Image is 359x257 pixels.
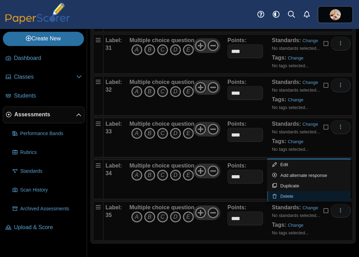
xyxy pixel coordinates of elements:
[14,73,76,81] span: Classes
[130,37,195,43] b: Multiple choice question
[157,211,168,223] i: C
[272,55,286,61] b: Tags:
[157,170,168,181] i: C
[131,128,142,139] i: A
[272,87,320,93] small: No standards selected...
[267,170,351,181] a: Add alternate response
[288,223,304,228] a: Change
[170,128,181,139] i: D
[3,32,84,46] a: Create New
[144,128,155,139] i: B
[330,120,351,134] button: More options
[267,191,351,202] a: Delete
[303,122,318,127] a: Change
[157,86,168,97] i: C
[131,86,142,97] i: A
[3,69,85,86] a: Classes
[130,163,195,169] b: Multiple choice question
[183,211,194,223] i: E
[106,121,122,127] b: Label:
[272,121,301,127] b: Standards:
[330,9,341,20] span: Jodie Wiggins
[303,80,318,85] a: Change
[3,19,72,25] a: PaperScorer
[20,168,82,175] span: Standards
[272,63,309,68] small: No tags selected...
[14,111,76,118] span: Assessments
[106,128,112,134] b: 33
[106,170,112,176] b: 34
[227,121,246,127] b: Points:
[10,125,85,142] a: Performance Bands
[10,182,85,198] a: Scan History
[144,211,155,223] i: B
[183,44,194,55] i: E
[93,34,103,74] div: Drag handle
[330,9,341,20] img: ps.oLgnKPhjOwC9RkPp
[106,163,122,169] b: Label:
[14,224,82,231] span: Upload & Score
[170,86,181,97] i: D
[272,147,309,152] small: No tags selected...
[170,170,181,181] i: D
[106,37,122,43] b: Label:
[272,222,286,228] b: Tags:
[20,130,82,137] span: Performance Bands
[3,219,85,236] a: Upload & Score
[272,96,286,102] b: Tags:
[3,50,85,67] a: Dashboard
[303,38,318,43] a: Change
[272,37,301,43] b: Standards:
[272,213,320,218] small: No standards selected...
[131,170,142,181] i: A
[299,7,314,22] a: Alerts
[227,79,246,85] b: Points:
[106,79,122,85] b: Label:
[106,87,112,93] b: 32
[106,212,112,218] b: 35
[93,201,103,241] div: Drag handle
[144,170,155,181] i: B
[144,44,155,55] i: B
[93,159,103,199] div: Drag handle
[106,45,112,51] b: 31
[10,163,85,180] a: Standards
[303,205,318,210] a: Change
[330,78,351,92] button: More options
[130,79,195,85] b: Multiple choice question
[10,201,85,217] a: Archived Assessments
[267,181,351,191] a: Duplicate
[3,88,85,104] a: Students
[131,211,142,223] i: A
[157,44,168,55] i: C
[330,37,351,50] button: More options
[130,121,195,127] b: Multiple choice question
[20,149,82,156] span: Rubrics
[106,204,122,210] b: Label:
[183,170,194,181] i: E
[10,144,85,161] a: Rubrics
[272,129,320,134] small: No standards selected...
[227,204,246,210] b: Points:
[131,44,142,55] i: A
[3,107,85,123] a: Assessments
[183,128,194,139] i: E
[183,86,194,97] i: E
[272,46,320,51] small: No standards selected...
[288,55,304,61] a: Change
[288,139,304,144] a: Change
[170,44,181,55] i: D
[93,76,103,116] div: Drag handle
[170,211,181,223] i: D
[267,159,351,170] a: Edit
[272,230,309,235] small: No tags selected...
[318,6,353,23] a: ps.oLgnKPhjOwC9RkPp
[272,105,309,110] small: No tags selected...
[130,204,195,210] b: Multiple choice question
[330,204,351,218] button: More options
[3,3,72,24] img: PaperScorer
[144,86,155,97] i: B
[227,163,246,169] b: Points:
[157,128,168,139] i: C
[272,138,286,144] b: Tags:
